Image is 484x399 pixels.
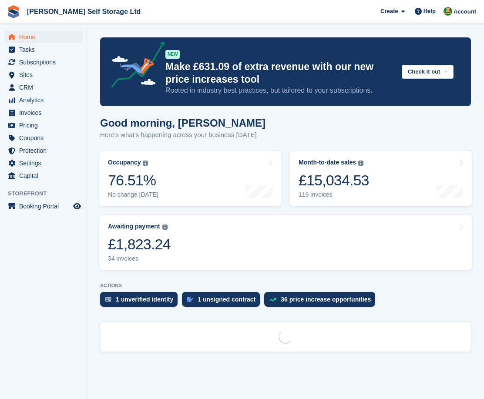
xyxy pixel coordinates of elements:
[299,159,356,166] div: Month-to-date sales
[4,144,82,157] a: menu
[198,296,255,303] div: 1 unsigned contract
[108,223,160,230] div: Awaiting payment
[4,69,82,81] a: menu
[4,56,82,68] a: menu
[4,94,82,106] a: menu
[165,50,180,59] div: NEW
[269,298,276,302] img: price_increase_opportunities-93ffe204e8149a01c8c9dc8f82e8f89637d9d84a8eef4429ea346261dce0b2c0.svg
[19,107,71,119] span: Invoices
[100,283,471,288] p: ACTIONS
[72,201,82,211] a: Preview store
[19,170,71,182] span: Capital
[99,151,281,206] a: Occupancy 76.51% No change [DATE]
[8,189,87,198] span: Storefront
[187,297,193,302] img: contract_signature_icon-13c848040528278c33f63329250d36e43548de30e8caae1d1a13099fd9432cc5.svg
[299,171,369,189] div: £15,034.53
[165,86,395,95] p: Rooted in industry best practices, but tailored to your subscriptions.
[19,69,71,81] span: Sites
[290,151,472,206] a: Month-to-date sales £15,034.53 119 invoices
[105,297,111,302] img: verify_identity-adf6edd0f0f0b5bbfe63781bf79b02c33cf7c696d77639b501bdc392416b5a36.svg
[402,65,454,79] button: Check it out →
[108,159,141,166] div: Occupancy
[444,7,452,16] img: Joshua Wild
[454,7,476,16] span: Account
[24,4,144,19] a: [PERSON_NAME] Self Storage Ltd
[165,60,395,86] p: Make £631.09 of extra revenue with our new price increases tool
[19,94,71,106] span: Analytics
[4,200,82,212] a: menu
[19,132,71,144] span: Coupons
[19,56,71,68] span: Subscriptions
[99,215,472,270] a: Awaiting payment £1,823.24 34 invoices
[4,81,82,94] a: menu
[19,31,71,43] span: Home
[19,200,71,212] span: Booking Portal
[380,7,398,16] span: Create
[281,296,371,303] div: 36 price increase opportunities
[7,5,20,18] img: stora-icon-8386f47178a22dfd0bd8f6a31ec36ba5ce8667c1dd55bd0f319d3a0aa187defe.svg
[104,41,165,91] img: price-adjustments-announcement-icon-8257ccfd72463d97f412b2fc003d46551f7dbcb40ab6d574587a9cd5c0d94...
[116,296,173,303] div: 1 unverified identity
[299,191,369,198] div: 119 invoices
[143,161,148,166] img: icon-info-grey-7440780725fd019a000dd9b08b2336e03edf1995a4989e88bcd33f0948082b44.svg
[4,107,82,119] a: menu
[100,117,266,129] h1: Good morning, [PERSON_NAME]
[4,119,82,131] a: menu
[358,161,363,166] img: icon-info-grey-7440780725fd019a000dd9b08b2336e03edf1995a4989e88bcd33f0948082b44.svg
[108,255,171,262] div: 34 invoices
[19,119,71,131] span: Pricing
[108,191,158,198] div: No change [DATE]
[162,225,168,230] img: icon-info-grey-7440780725fd019a000dd9b08b2336e03edf1995a4989e88bcd33f0948082b44.svg
[100,130,266,140] p: Here's what's happening across your business [DATE]
[264,292,380,311] a: 36 price increase opportunities
[4,157,82,169] a: menu
[19,81,71,94] span: CRM
[4,44,82,56] a: menu
[182,292,264,311] a: 1 unsigned contract
[423,7,436,16] span: Help
[4,31,82,43] a: menu
[100,292,182,311] a: 1 unverified identity
[4,132,82,144] a: menu
[108,171,158,189] div: 76.51%
[19,157,71,169] span: Settings
[108,235,171,253] div: £1,823.24
[19,44,71,56] span: Tasks
[19,144,71,157] span: Protection
[4,170,82,182] a: menu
